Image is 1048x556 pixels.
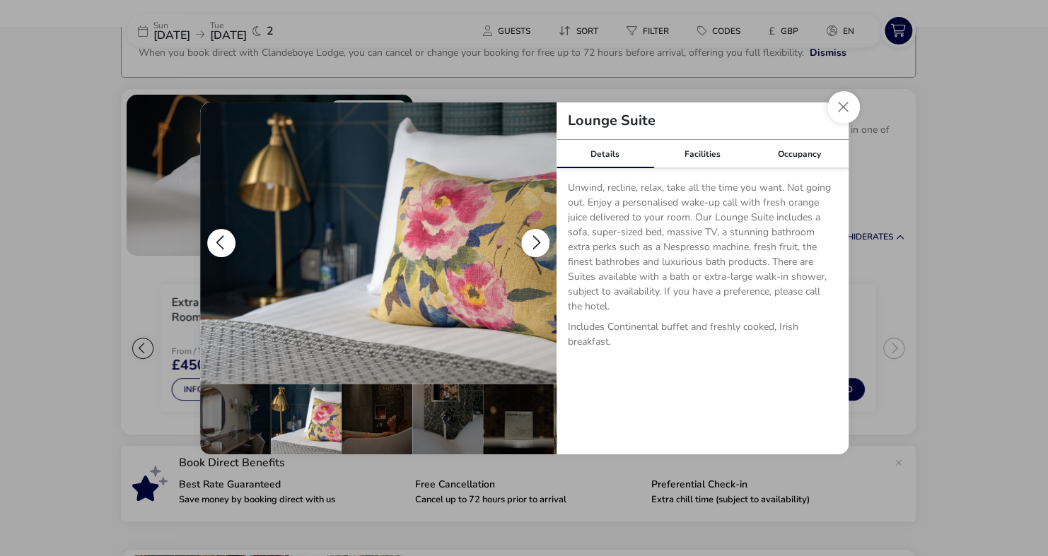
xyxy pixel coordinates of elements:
button: Close dialog [827,91,860,124]
img: 2d6e933450c1d5a6b34e5d0133beed99dc573fbcd369120f54aed849d6bc0c0f [200,102,557,384]
div: Facilities [653,140,751,168]
h2: Lounge Suite [557,114,667,128]
div: Details [557,140,654,168]
div: Occupancy [751,140,849,168]
p: Unwind, recline, relax, take all the time you want. Not going out. Enjoy a personalised wake-up c... [568,180,837,319]
p: Includes Continental buffet and freshly cooked, Irish breakfast. [568,319,837,355]
div: details [200,102,849,454]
